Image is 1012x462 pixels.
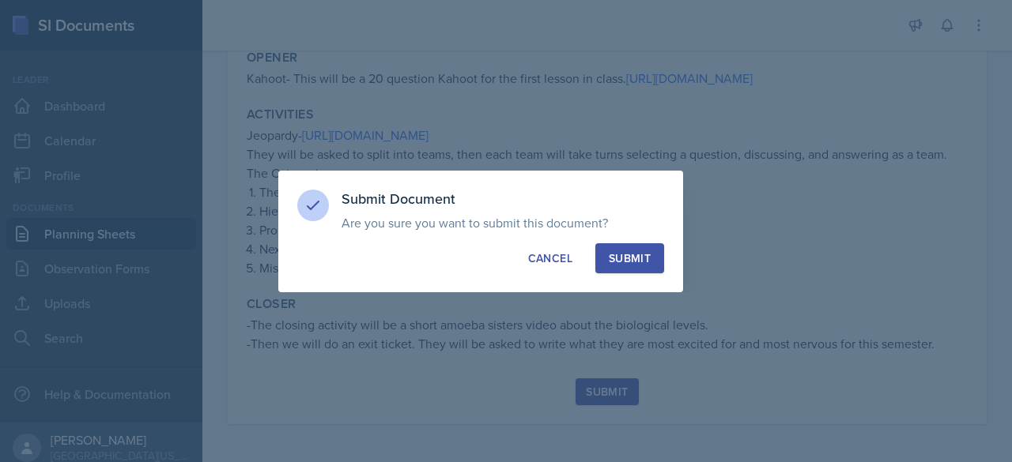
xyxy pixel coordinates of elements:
[609,250,651,266] div: Submit
[595,243,664,273] button: Submit
[342,190,664,208] h3: Submit Document
[528,250,572,266] div: Cancel
[342,215,664,231] p: Are you sure you want to submit this document?
[515,243,586,273] button: Cancel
